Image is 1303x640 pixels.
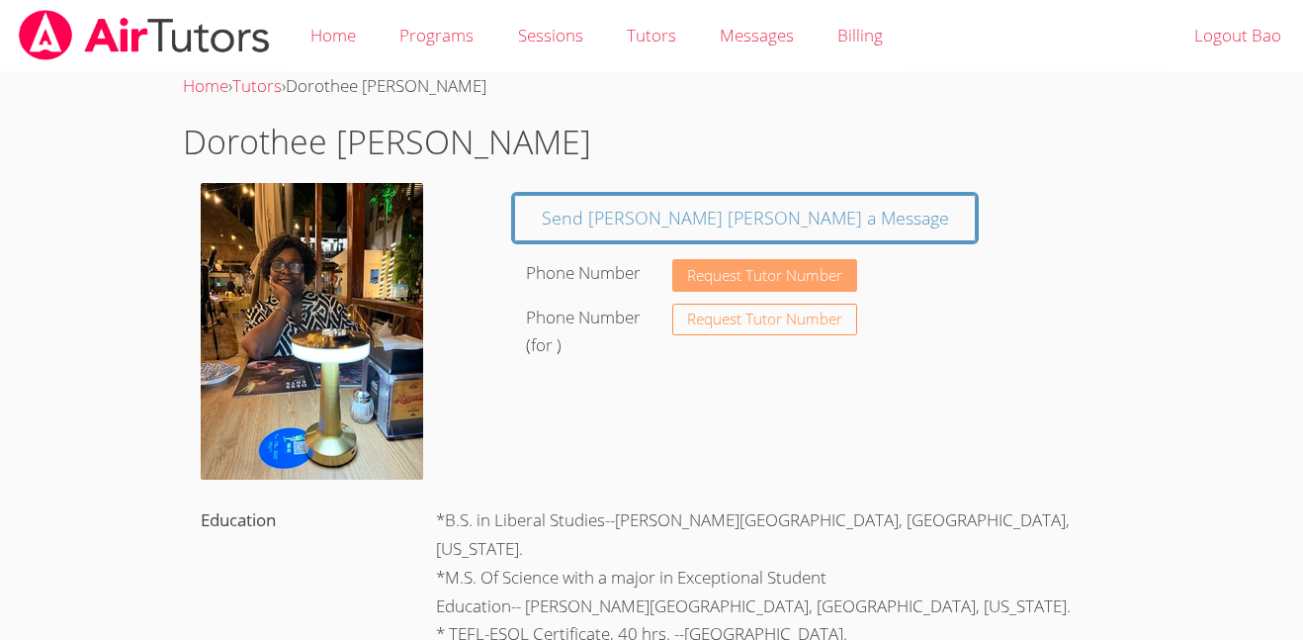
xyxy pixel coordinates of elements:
a: Send [PERSON_NAME] [PERSON_NAME] a Message [514,195,977,241]
a: Home [183,74,228,97]
div: › › [183,72,1121,101]
span: Messages [720,24,794,46]
img: airtutors_banner-c4298cdbf04f3fff15de1276eac7730deb9818008684d7c2e4769d2f7ddbe033.png [17,10,272,60]
button: Request Tutor Number [672,304,857,336]
span: Request Tutor Number [687,268,842,283]
label: Phone Number (for ) [526,306,641,357]
span: Request Tutor Number [687,312,842,326]
span: Dorothee [PERSON_NAME] [286,74,486,97]
label: Education [201,508,276,531]
button: Request Tutor Number [672,259,857,292]
h1: Dorothee [PERSON_NAME] [183,117,1121,167]
a: Tutors [232,74,282,97]
img: IMG_8217.jpeg [201,183,423,480]
label: Phone Number [526,261,641,284]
